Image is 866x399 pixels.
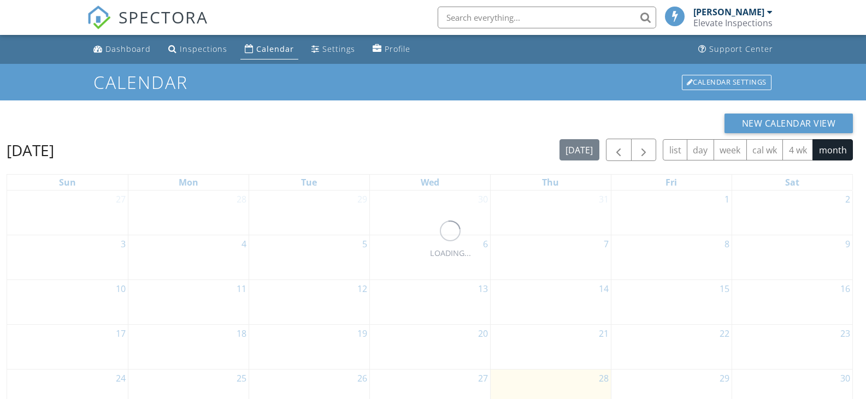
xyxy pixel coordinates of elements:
[838,370,852,387] a: Go to August 30, 2025
[164,39,232,59] a: Inspections
[597,325,611,342] a: Go to August 21, 2025
[119,5,208,28] span: SPECTORA
[481,235,490,253] a: Go to August 6, 2025
[176,175,201,190] a: Monday
[694,39,777,59] a: Support Center
[57,175,78,190] a: Sunday
[89,39,155,59] a: Dashboard
[611,235,732,279] td: Go to August 8, 2025
[611,324,732,369] td: Go to August 22, 2025
[128,235,249,279] td: Go to August 4, 2025
[355,370,369,387] a: Go to August 26, 2025
[239,235,249,253] a: Go to August 4, 2025
[732,190,852,235] td: Go to August 2, 2025
[369,190,490,235] td: Go to July 30, 2025
[369,279,490,324] td: Go to August 13, 2025
[476,190,490,208] a: Go to July 30, 2025
[322,44,355,54] div: Settings
[249,324,369,369] td: Go to August 19, 2025
[606,139,632,161] button: Previous month
[93,73,772,92] h1: Calendar
[249,235,369,279] td: Go to August 5, 2025
[490,190,611,235] td: Go to July 31, 2025
[234,280,249,297] a: Go to August 11, 2025
[114,325,128,342] a: Go to August 17, 2025
[843,190,852,208] a: Go to August 2, 2025
[7,190,128,235] td: Go to July 27, 2025
[249,190,369,235] td: Go to July 29, 2025
[693,7,764,17] div: [PERSON_NAME]
[722,190,732,208] a: Go to August 1, 2025
[490,279,611,324] td: Go to August 14, 2025
[419,175,441,190] a: Wednesday
[732,324,852,369] td: Go to August 23, 2025
[7,324,128,369] td: Go to August 17, 2025
[724,114,853,133] button: New Calendar View
[597,370,611,387] a: Go to August 28, 2025
[476,370,490,387] a: Go to August 27, 2025
[360,235,369,253] a: Go to August 5, 2025
[782,139,813,160] button: 4 wk
[611,190,732,235] td: Go to August 1, 2025
[128,279,249,324] td: Go to August 11, 2025
[430,247,471,259] div: LOADING...
[682,75,771,90] div: Calendar Settings
[732,235,852,279] td: Go to August 9, 2025
[119,235,128,253] a: Go to August 3, 2025
[369,235,490,279] td: Go to August 6, 2025
[476,280,490,297] a: Go to August 13, 2025
[385,44,410,54] div: Profile
[249,279,369,324] td: Go to August 12, 2025
[746,139,783,160] button: cal wk
[369,324,490,369] td: Go to August 20, 2025
[87,15,208,38] a: SPECTORA
[783,175,802,190] a: Saturday
[838,325,852,342] a: Go to August 23, 2025
[114,370,128,387] a: Go to August 24, 2025
[843,235,852,253] a: Go to August 9, 2025
[355,190,369,208] a: Go to July 29, 2025
[687,139,714,160] button: day
[87,5,111,29] img: The Best Home Inspection Software - Spectora
[7,279,128,324] td: Go to August 10, 2025
[663,139,687,160] button: list
[838,280,852,297] a: Go to August 16, 2025
[7,235,128,279] td: Go to August 3, 2025
[693,17,773,28] div: Elevate Inspections
[114,190,128,208] a: Go to July 27, 2025
[717,325,732,342] a: Go to August 22, 2025
[722,235,732,253] a: Go to August 8, 2025
[299,175,319,190] a: Tuesday
[307,39,360,59] a: Settings
[240,39,298,59] a: Calendar
[476,325,490,342] a: Go to August 20, 2025
[234,370,249,387] a: Go to August 25, 2025
[105,44,151,54] div: Dashboard
[438,7,656,28] input: Search everything...
[114,280,128,297] a: Go to August 10, 2025
[180,44,227,54] div: Inspections
[597,190,611,208] a: Go to July 31, 2025
[602,235,611,253] a: Go to August 7, 2025
[234,190,249,208] a: Go to July 28, 2025
[709,44,773,54] div: Support Center
[490,235,611,279] td: Go to August 7, 2025
[355,325,369,342] a: Go to August 19, 2025
[611,279,732,324] td: Go to August 15, 2025
[714,139,747,160] button: week
[681,74,773,91] a: Calendar Settings
[128,324,249,369] td: Go to August 18, 2025
[256,44,294,54] div: Calendar
[717,280,732,297] a: Go to August 15, 2025
[490,324,611,369] td: Go to August 21, 2025
[368,39,415,59] a: Profile
[355,280,369,297] a: Go to August 12, 2025
[540,175,561,190] a: Thursday
[128,190,249,235] td: Go to July 28, 2025
[559,139,599,160] button: [DATE]
[812,139,853,160] button: month
[631,139,657,161] button: Next month
[7,139,54,161] h2: [DATE]
[663,175,679,190] a: Friday
[234,325,249,342] a: Go to August 18, 2025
